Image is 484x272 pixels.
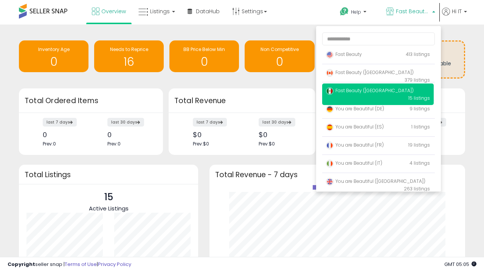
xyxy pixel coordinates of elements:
a: BB Price Below Min 0 [169,40,239,72]
div: seller snap | | [8,261,131,268]
span: Prev: $0 [193,141,209,147]
span: Prev: 0 [107,141,121,147]
span: Listings [150,8,170,15]
label: last 7 days [193,118,227,127]
a: Needs to Reprice 16 [94,40,164,72]
img: usa.png [326,51,334,59]
label: last 7 days [43,118,77,127]
span: You are Beautiful (IT) [326,160,382,166]
span: You are Beautiful (DE) [326,105,384,112]
img: uk.png [326,178,334,185]
span: Needs to Reprice [110,46,148,53]
span: You are Beautiful (FR) [326,142,384,148]
h1: 0 [173,56,235,68]
span: You are Beautiful ([GEOGRAPHIC_DATA]) [326,178,425,184]
h1: 0 [23,56,85,68]
h3: Total Revenue [174,96,310,106]
img: canada.png [326,69,334,77]
img: italy.png [326,160,334,167]
a: Hi IT [442,8,467,25]
a: Non Competitive 0 [245,40,314,72]
label: last 30 days [107,118,144,127]
h3: Total Ordered Items [25,96,157,106]
span: Help [351,9,361,15]
span: Overview [101,8,126,15]
a: Help [334,1,379,25]
img: germany.png [326,105,334,113]
span: 413 listings [406,51,430,57]
a: Privacy Policy [98,261,131,268]
label: last 30 days [259,118,295,127]
span: 9 listings [410,105,430,112]
span: 4 listings [410,160,430,166]
h1: 0 [248,56,310,68]
div: 0 [43,131,85,139]
p: 15 [89,190,129,204]
span: 1 listings [411,124,430,130]
a: Inventory Age 0 [19,40,88,72]
div: $0 [193,131,236,139]
span: Fast Beauty ([GEOGRAPHIC_DATA]) [326,69,414,76]
span: Prev: 0 [43,141,56,147]
span: 15 listings [408,95,430,101]
div: 0 [107,131,150,139]
span: You are Beautiful (ES) [326,124,384,130]
span: Fast Beauty [326,51,362,57]
img: france.png [326,142,334,149]
span: DataHub [196,8,220,15]
span: Inventory Age [38,46,70,53]
span: BB Price Below Min [183,46,225,53]
a: Terms of Use [65,261,97,268]
span: 263 listings [404,185,430,192]
span: Hi IT [452,8,462,15]
img: spain.png [326,124,334,131]
span: 379 listings [405,77,430,83]
span: Active Listings [89,204,129,212]
span: 19 listings [408,142,430,148]
h3: Total Revenue - 7 days [215,172,459,178]
h3: Total Listings [25,172,192,178]
strong: Copyright [8,261,35,268]
span: Fast Beauty ([GEOGRAPHIC_DATA]) [326,87,414,94]
span: Prev: $0 [259,141,275,147]
img: mexico.png [326,87,334,95]
span: Non Competitive [261,46,299,53]
h1: 16 [98,56,160,68]
i: Get Help [340,7,349,16]
span: Fast Beauty ([GEOGRAPHIC_DATA]) [396,8,430,15]
div: $0 [259,131,302,139]
span: 2025-09-7 05:05 GMT [444,261,476,268]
